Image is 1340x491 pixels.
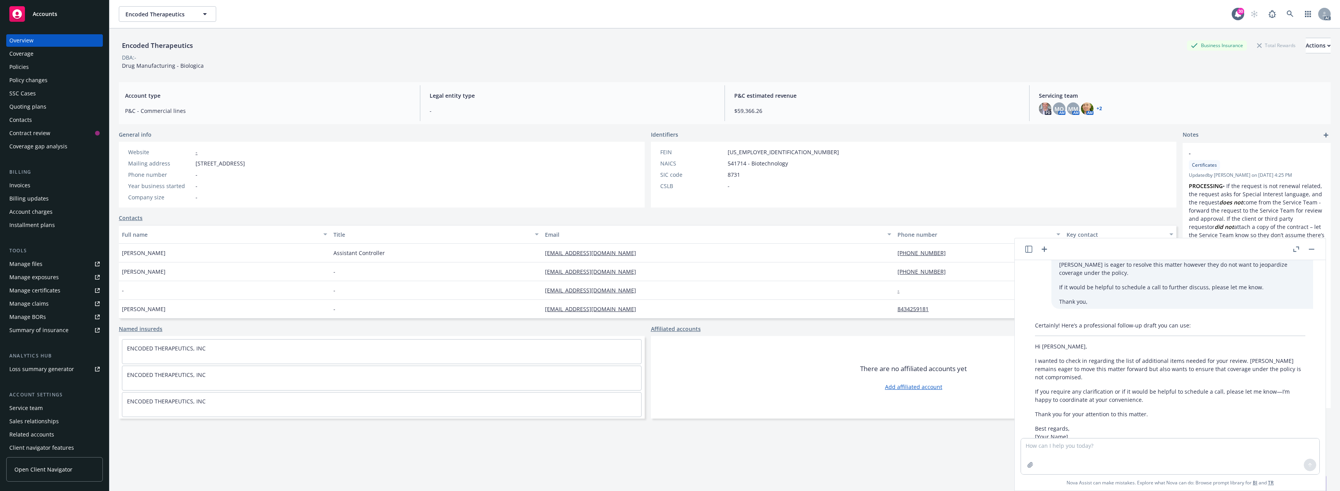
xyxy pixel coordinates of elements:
a: Switch app [1300,6,1316,22]
a: +2 [1097,106,1102,111]
a: Client navigator features [6,442,103,454]
a: Contacts [6,114,103,126]
p: If it would be helpful to schedule a call to further discuss, please let me know. [1059,283,1305,291]
a: BI [1253,479,1257,486]
div: Billing updates [9,192,49,205]
div: Service team [9,402,43,414]
div: Contract review [9,127,50,139]
span: - [333,286,335,294]
span: - [1189,149,1304,157]
a: SSC Cases [6,87,103,100]
span: Accounts [33,11,57,17]
span: [PERSON_NAME] [122,249,166,257]
span: Open Client Navigator [14,465,72,473]
span: Assistant Controller [333,249,385,257]
a: Service team [6,402,103,414]
a: Search [1282,6,1298,22]
span: P&C - Commercial lines [125,107,411,115]
a: Sales relationships [6,415,103,428]
a: Related accounts [6,428,103,441]
a: [EMAIL_ADDRESS][DOMAIN_NAME] [545,287,642,294]
a: 8434259181 [897,305,935,313]
button: Key contact [1063,225,1176,244]
button: Encoded Therapeutics [119,6,216,22]
div: 30 [1237,8,1244,15]
a: Invoices [6,179,103,192]
a: - [897,287,906,294]
div: Key contact [1067,231,1165,239]
a: Manage BORs [6,311,103,323]
span: General info [119,130,152,139]
a: ENCODED THERAPEUTICS, INC [127,371,206,378]
p: If you require any clarification or if it would be helpful to schedule a call, please let me know... [1035,387,1305,404]
span: Certificates [1192,162,1217,169]
p: Thank you for your attention to this matter. [1035,410,1305,418]
div: Coverage [9,48,33,60]
div: Summary of insurance [9,324,69,336]
span: Updated by [PERSON_NAME] on [DATE] 4:25 PM [1189,172,1324,179]
a: [PHONE_NUMBER] [897,268,952,275]
div: Website [128,148,192,156]
a: - [196,148,197,156]
span: 8731 [728,171,740,179]
div: Contacts [9,114,32,126]
div: SSC Cases [9,87,36,100]
div: Tools [6,247,103,255]
a: Report a Bug [1264,6,1280,22]
div: Billing [6,168,103,176]
a: Manage exposures [6,271,103,283]
span: - [333,305,335,313]
a: Installment plans [6,219,103,231]
button: Phone number [894,225,1063,244]
div: Invoices [9,179,30,192]
div: Installment plans [9,219,55,231]
p: I wanted to check in regarding the list of additional items needed for your review. [PERSON_NAME]... [1035,357,1305,381]
a: Affiliated accounts [651,325,701,333]
a: [PHONE_NUMBER] [897,249,952,257]
div: Policy changes [9,74,48,86]
div: Total Rewards [1253,40,1299,50]
span: - [122,286,124,294]
p: Certainly! Here’s a professional follow-up draft you can use: [1035,321,1305,329]
a: Manage files [6,258,103,270]
a: ENCODED THERAPEUTICS, INC [127,345,206,352]
div: Manage exposures [9,271,59,283]
button: Title [330,225,542,244]
div: Manage files [9,258,42,270]
span: Account type [125,92,411,100]
div: Title [333,231,530,239]
a: Contract review [6,127,103,139]
span: - [333,267,335,276]
a: Summary of insurance [6,324,103,336]
a: Accounts [6,3,103,25]
a: Add affiliated account [885,383,942,391]
a: Manage certificates [6,284,103,297]
em: does not [1219,199,1243,206]
button: Email [542,225,894,244]
span: - [196,193,197,201]
a: Billing updates [6,192,103,205]
p: I wanted to follow up on the list of additional items that are needed for your review. [PERSON_NA... [1059,252,1305,277]
div: SIC code [660,171,725,179]
div: Coverage gap analysis [9,140,67,153]
img: photo [1081,102,1093,115]
span: [US_EMPLOYER_IDENTIFICATION_NUMBER] [728,148,839,156]
img: photo [1039,102,1051,115]
span: 541714 - Biotechnology [728,159,788,167]
div: Company size [128,193,192,201]
div: Phone number [128,171,192,179]
div: Account charges [9,206,53,218]
a: Overview [6,34,103,47]
span: MM [1068,105,1078,113]
span: There are no affiliated accounts yet [860,364,967,373]
a: Coverage gap analysis [6,140,103,153]
div: Mailing address [128,159,192,167]
div: Overview [9,34,33,47]
a: [EMAIL_ADDRESS][DOMAIN_NAME] [545,268,642,275]
div: Analytics hub [6,352,103,360]
div: Phone number [897,231,1052,239]
span: Legal entity type [430,92,715,100]
span: Identifiers [651,130,678,139]
span: Notes [1183,130,1199,140]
